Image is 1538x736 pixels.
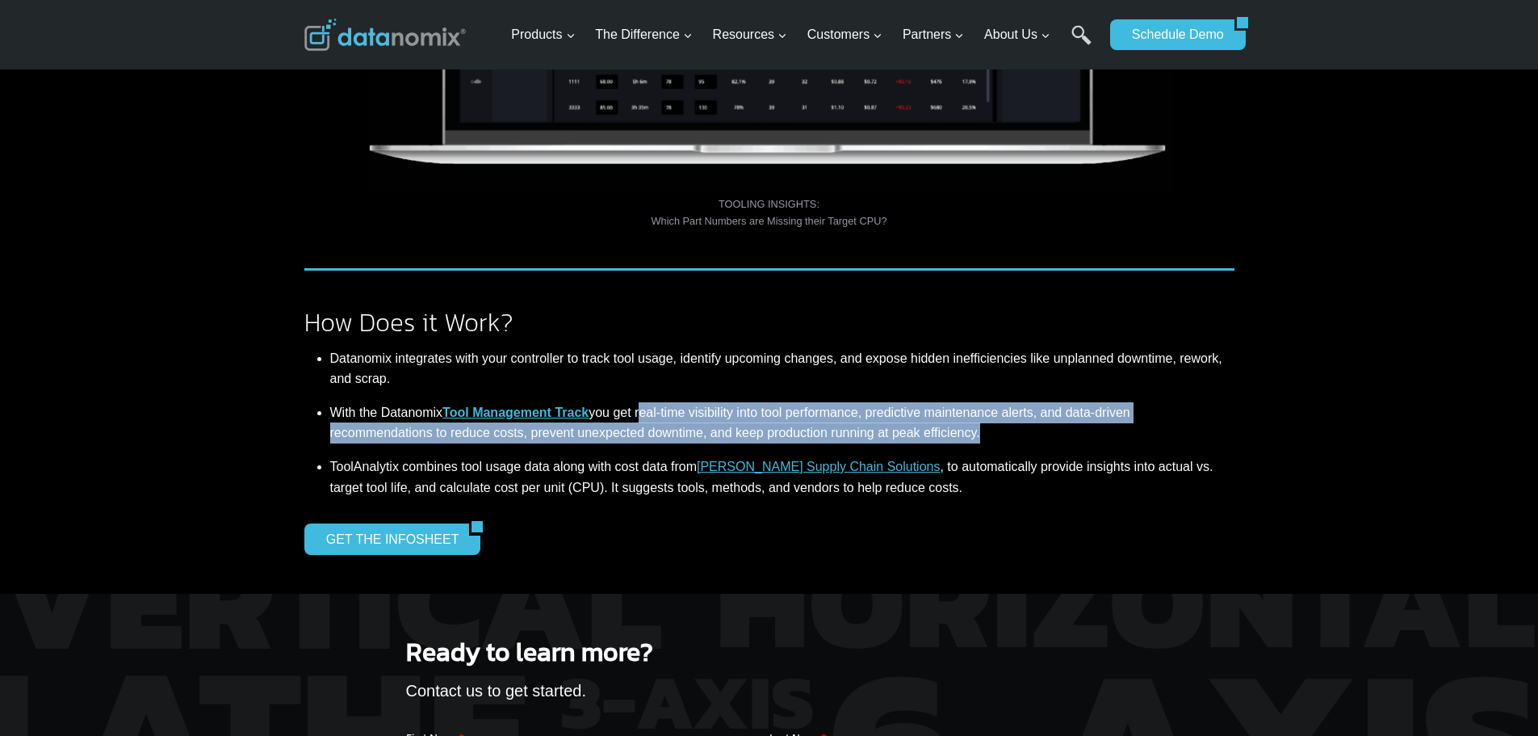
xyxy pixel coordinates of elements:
[595,24,693,45] span: The Difference
[505,9,1102,61] nav: Primary Navigation
[984,24,1050,45] span: About Us
[181,360,205,372] a: Terms
[697,460,940,473] a: [PERSON_NAME] Supply Chain Solutions
[330,348,1234,389] li: Datanomix integrates with your controller to track tool usage, identify upcoming changes, and exp...
[1071,25,1092,61] a: Search
[304,309,1234,335] h2: How Does it Work?
[363,67,436,82] span: Phone number
[330,456,1234,498] li: ToolAnalytix combines tool usage data along with cost data from , to automatically provide insigh...
[511,24,575,45] span: Products
[304,524,470,554] a: GET THE INFOSHEET
[363,200,425,214] span: State/Region
[220,360,272,372] a: Privacy Policy
[807,24,882,45] span: Customers
[330,389,1234,456] li: With the Datanomix you get real-time visibility into tool performance, predictive maintenance ale...
[304,19,466,51] img: Datanomix
[442,406,589,419] a: Tool Management Track
[903,24,964,45] span: Partners
[406,682,586,700] span: Contact us to get started.
[713,24,787,45] span: Resources
[1110,19,1234,50] a: Schedule Demo
[406,633,653,671] span: Ready to learn more?
[363,1,415,15] span: Last Name
[366,196,1173,229] figcaption: TOOLING INSIGHTS: Which Part Numbers are Missing their Target CPU?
